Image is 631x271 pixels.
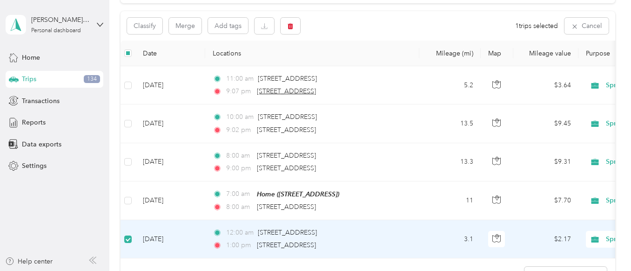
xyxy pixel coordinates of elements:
span: 9:02 pm [226,125,253,135]
td: [DATE] [135,181,205,220]
td: [DATE] [135,66,205,104]
div: [PERSON_NAME][EMAIL_ADDRESS][PERSON_NAME][DOMAIN_NAME] [31,15,89,25]
th: Date [135,41,205,66]
span: Transactions [22,96,60,106]
td: $3.64 [513,66,578,104]
th: Mileage (mi) [419,41,481,66]
button: Add tags [208,18,248,34]
td: $7.70 [513,181,578,220]
span: 9:00 pm [226,163,253,174]
span: Home [22,53,40,63]
th: Mileage value [513,41,578,66]
span: 12:00 am [226,228,254,238]
span: [STREET_ADDRESS] [257,152,316,160]
span: Reports [22,118,46,127]
span: 10:00 am [226,112,254,122]
span: 8:00 am [226,202,253,212]
td: 13.5 [419,104,481,143]
td: 13.3 [419,143,481,181]
span: 1 trips selected [515,21,558,31]
span: 9:07 pm [226,86,253,97]
span: [STREET_ADDRESS] [258,113,317,121]
span: [STREET_ADDRESS] [258,229,317,236]
span: [STREET_ADDRESS] [257,126,316,134]
td: [DATE] [135,143,205,181]
span: 1:00 pm [226,240,253,250]
span: Home ([STREET_ADDRESS]) [257,190,339,198]
button: Help center [5,257,53,266]
span: [STREET_ADDRESS] [257,87,316,95]
td: $2.17 [513,220,578,258]
span: 134 [84,75,100,83]
td: 5.2 [419,66,481,104]
th: Map [481,41,513,66]
span: 11:00 am [226,74,254,84]
span: Data exports [22,139,61,149]
span: [STREET_ADDRESS] [257,203,316,211]
span: 8:00 am [226,151,253,161]
button: Cancel [564,18,609,34]
span: Trips [22,74,36,84]
th: Locations [205,41,419,66]
span: [STREET_ADDRESS] [257,241,316,249]
td: $9.31 [513,143,578,181]
span: 7:00 am [226,189,253,199]
div: Personal dashboard [31,28,81,34]
td: [DATE] [135,104,205,143]
td: 3.1 [419,220,481,258]
button: Merge [169,18,201,34]
span: [STREET_ADDRESS] [257,164,316,172]
button: Classify [127,18,162,34]
span: Settings [22,161,47,171]
span: [STREET_ADDRESS] [258,75,317,83]
td: 11 [419,181,481,220]
td: [DATE] [135,220,205,258]
td: $9.45 [513,104,578,143]
iframe: Everlance-gr Chat Button Frame [579,219,631,271]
